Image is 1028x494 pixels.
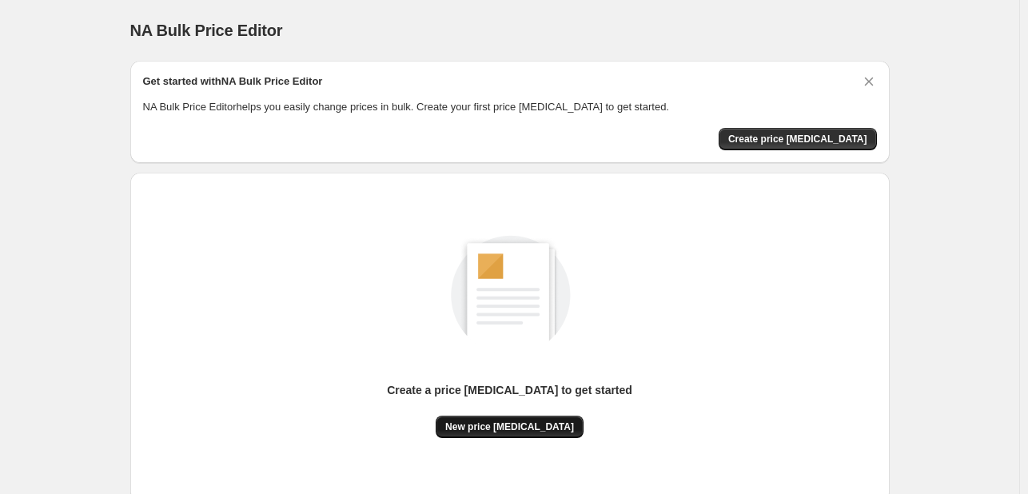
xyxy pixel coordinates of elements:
[719,128,877,150] button: Create price change job
[143,74,323,90] h2: Get started with NA Bulk Price Editor
[436,416,584,438] button: New price [MEDICAL_DATA]
[130,22,283,39] span: NA Bulk Price Editor
[445,420,574,433] span: New price [MEDICAL_DATA]
[861,74,877,90] button: Dismiss card
[728,133,867,145] span: Create price [MEDICAL_DATA]
[387,382,632,398] p: Create a price [MEDICAL_DATA] to get started
[143,99,877,115] p: NA Bulk Price Editor helps you easily change prices in bulk. Create your first price [MEDICAL_DAT...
